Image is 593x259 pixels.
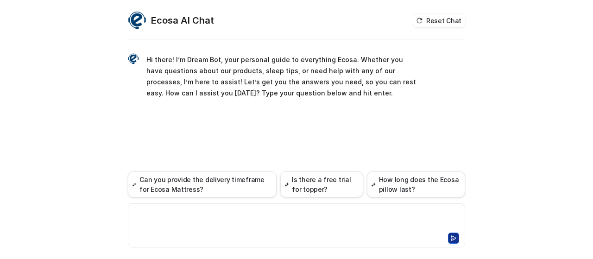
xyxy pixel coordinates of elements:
[367,171,465,197] button: How long does the Ecosa pillow last?
[128,171,277,197] button: Can you provide the delivery timeframe for Ecosa Mattress?
[413,14,465,27] button: Reset Chat
[146,54,417,99] p: Hi there! I’m Dream Bot, your personal guide to everything Ecosa. Whether you have questions abou...
[151,14,214,27] h2: Ecosa AI Chat
[280,171,363,197] button: Is there a free trial for topper?
[128,53,139,64] img: Widget
[128,11,146,30] img: Widget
